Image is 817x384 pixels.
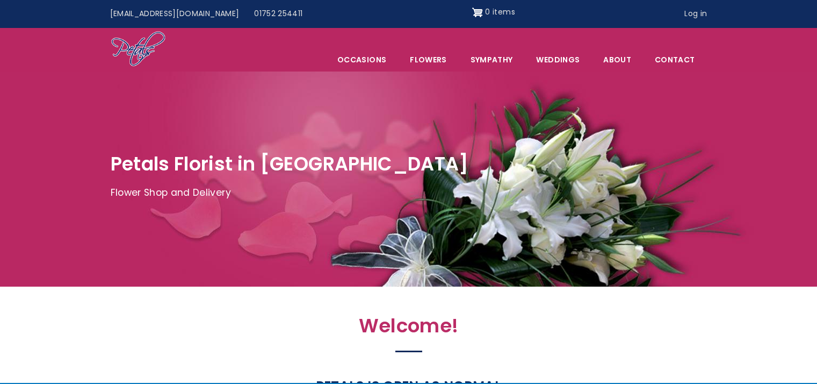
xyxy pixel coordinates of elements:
[459,48,524,71] a: Sympathy
[111,185,707,201] p: Flower Shop and Delivery
[472,4,515,21] a: Shopping cart 0 items
[592,48,642,71] a: About
[644,48,706,71] a: Contact
[525,48,591,71] span: Weddings
[485,6,515,17] span: 0 items
[472,4,483,21] img: Shopping cart
[247,4,310,24] a: 01752 254411
[677,4,714,24] a: Log in
[326,48,397,71] span: Occasions
[399,48,458,71] a: Flowers
[175,315,642,343] h2: Welcome!
[111,31,166,68] img: Home
[111,151,469,177] span: Petals Florist in [GEOGRAPHIC_DATA]
[103,4,247,24] a: [EMAIL_ADDRESS][DOMAIN_NAME]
